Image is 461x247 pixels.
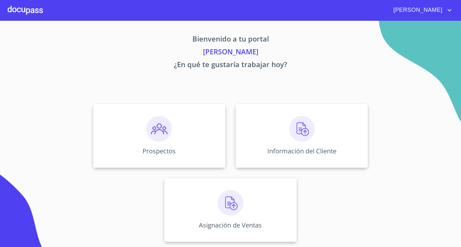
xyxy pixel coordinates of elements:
[389,5,453,15] button: account of current user
[33,59,428,72] p: ¿En qué te gustaría trabajar hoy?
[218,190,243,216] img: carga.png
[389,5,446,15] span: [PERSON_NAME]
[267,147,336,155] p: Información del Cliente
[142,147,176,155] p: Prospectos
[199,221,262,229] p: Asignación de Ventas
[33,46,428,59] p: [PERSON_NAME]
[289,116,315,142] img: carga.png
[146,116,172,142] img: prospectos.png
[33,34,428,46] p: Bienvenido a tu portal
